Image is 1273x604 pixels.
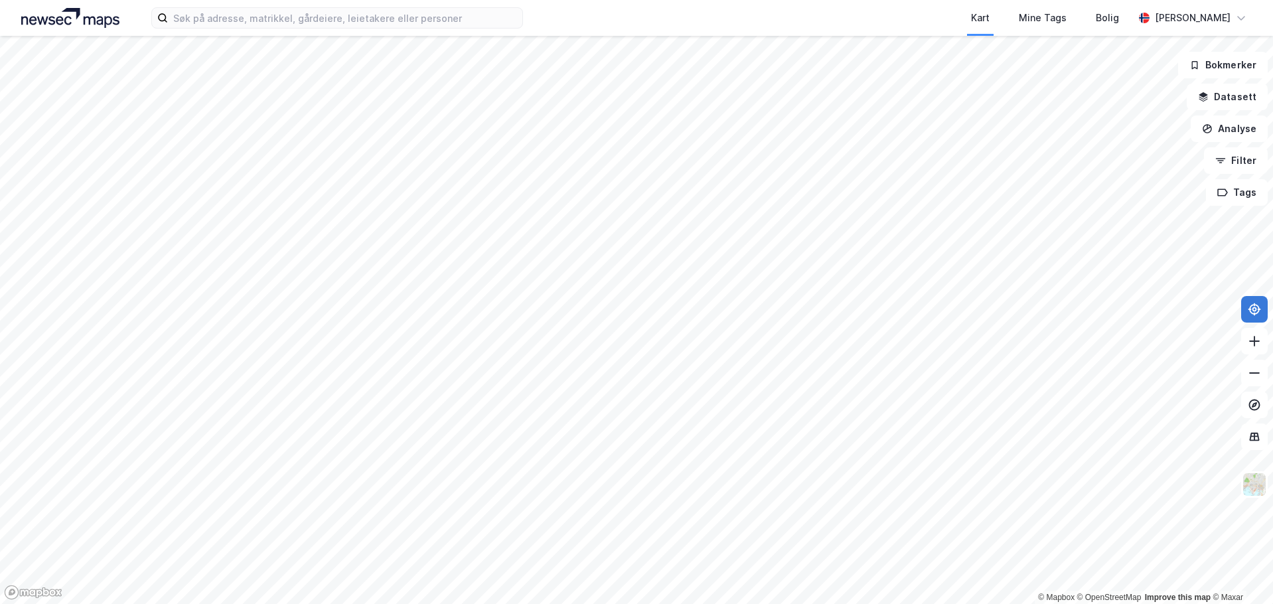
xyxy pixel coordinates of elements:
img: Z [1242,472,1267,497]
button: Datasett [1187,84,1268,110]
a: Mapbox homepage [4,585,62,600]
iframe: Chat Widget [1207,540,1273,604]
a: Mapbox [1038,593,1075,602]
div: Kontrollprogram for chat [1207,540,1273,604]
button: Bokmerker [1178,52,1268,78]
a: Improve this map [1145,593,1211,602]
div: Kart [971,10,990,26]
a: OpenStreetMap [1077,593,1142,602]
button: Tags [1206,179,1268,206]
input: Søk på adresse, matrikkel, gårdeiere, leietakere eller personer [168,8,522,28]
div: [PERSON_NAME] [1155,10,1231,26]
div: Bolig [1096,10,1119,26]
div: Mine Tags [1019,10,1067,26]
button: Filter [1204,147,1268,174]
img: logo.a4113a55bc3d86da70a041830d287a7e.svg [21,8,119,28]
button: Analyse [1191,115,1268,142]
